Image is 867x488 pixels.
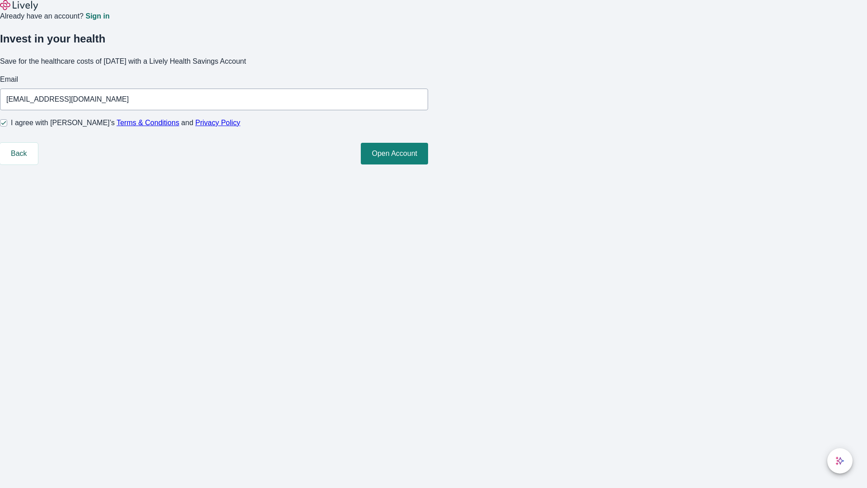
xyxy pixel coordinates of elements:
a: Privacy Policy [196,119,241,127]
a: Sign in [85,13,109,20]
button: chat [827,448,853,474]
svg: Lively AI Assistant [835,456,844,465]
button: Open Account [361,143,428,164]
a: Terms & Conditions [117,119,179,127]
span: I agree with [PERSON_NAME]’s and [11,117,240,128]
